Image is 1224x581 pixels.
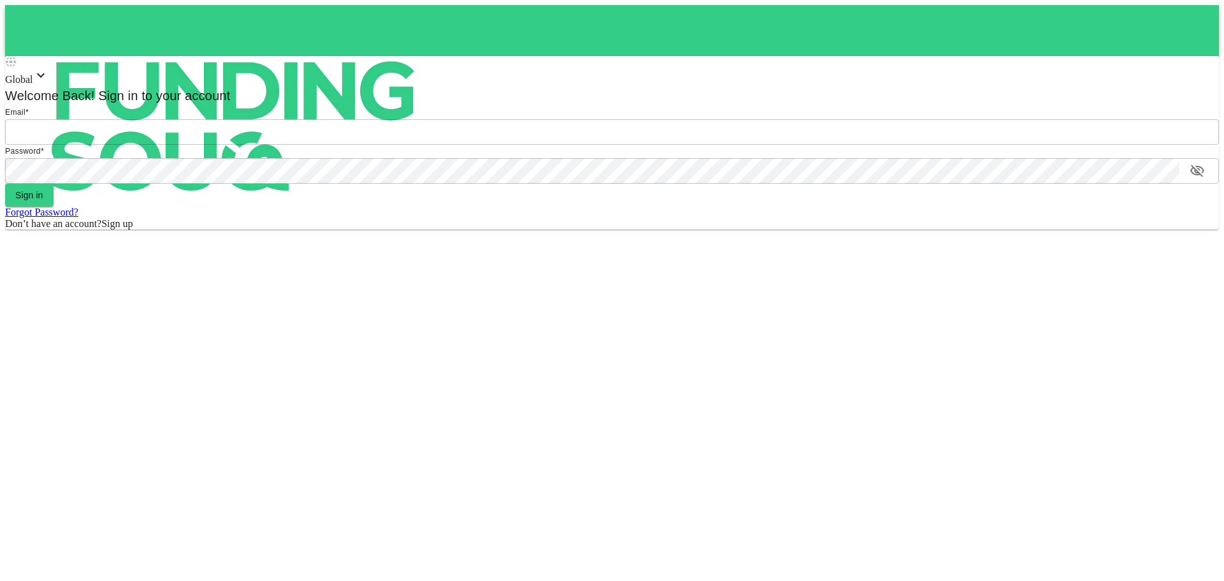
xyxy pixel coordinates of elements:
[5,108,25,117] span: Email
[5,158,1179,184] input: password
[5,218,101,229] span: Don’t have an account?
[5,5,464,247] img: logo
[5,68,1219,85] div: Global
[5,119,1219,145] input: email
[101,218,133,229] span: Sign up
[5,147,41,156] span: Password
[5,89,95,103] span: Welcome Back!
[95,89,231,103] span: Sign in to your account
[5,5,1219,56] a: logo
[5,207,78,217] a: Forgot Password?
[5,184,54,207] button: Sign in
